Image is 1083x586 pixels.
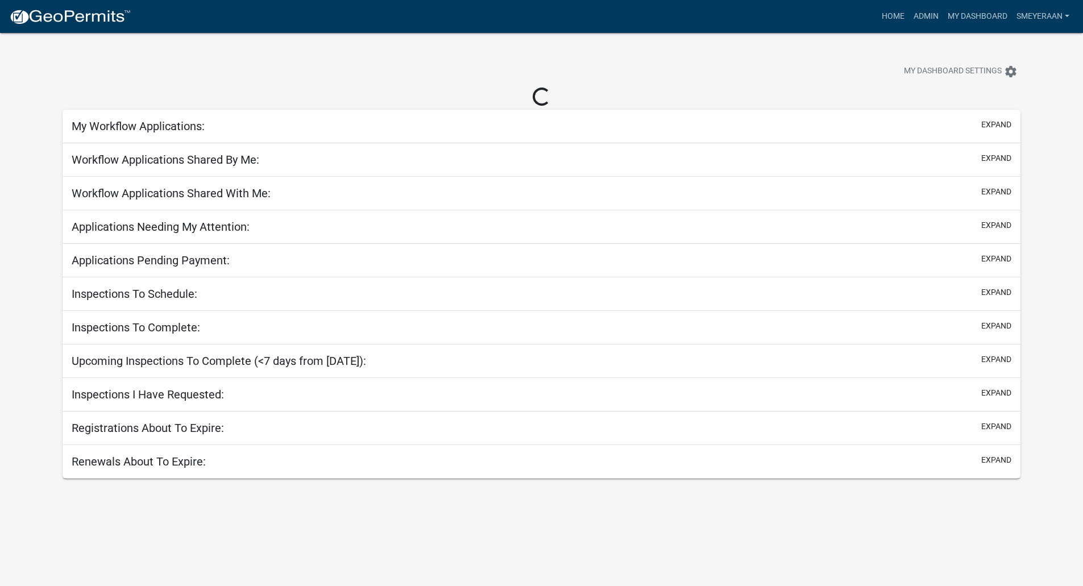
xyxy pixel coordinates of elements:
a: Admin [909,6,943,27]
h5: My Workflow Applications: [72,119,205,133]
button: expand [981,152,1011,164]
h5: Applications Needing My Attention: [72,220,250,234]
h5: Inspections To Complete: [72,321,200,334]
h5: Workflow Applications Shared With Me: [72,186,271,200]
h5: Renewals About To Expire: [72,455,206,468]
button: My Dashboard Settingssettings [895,60,1027,82]
i: settings [1004,65,1018,78]
button: expand [981,354,1011,365]
h5: Applications Pending Payment: [72,253,230,267]
a: Smeyeraan [1012,6,1074,27]
button: expand [981,286,1011,298]
h5: Upcoming Inspections To Complete (<7 days from [DATE]): [72,354,366,368]
h5: Inspections I Have Requested: [72,388,224,401]
h5: Inspections To Schedule: [72,287,197,301]
button: expand [981,387,1011,399]
button: expand [981,119,1011,131]
h5: Workflow Applications Shared By Me: [72,153,259,167]
button: expand [981,253,1011,265]
button: expand [981,186,1011,198]
span: My Dashboard Settings [904,65,1002,78]
button: expand [981,219,1011,231]
button: expand [981,421,1011,433]
a: Home [877,6,909,27]
h5: Registrations About To Expire: [72,421,224,435]
button: expand [981,454,1011,466]
button: expand [981,320,1011,332]
a: My Dashboard [943,6,1012,27]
